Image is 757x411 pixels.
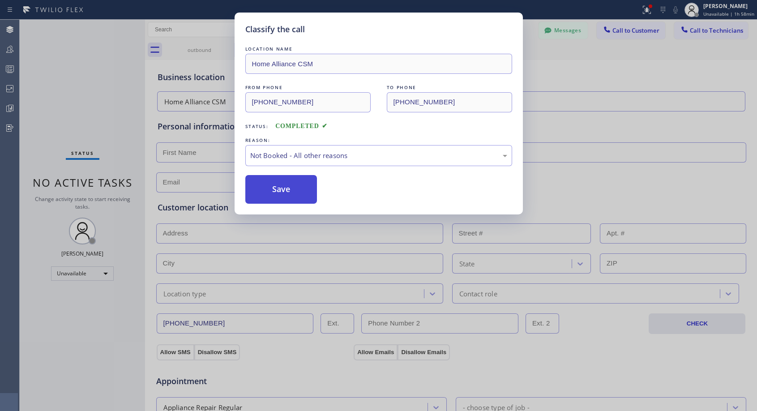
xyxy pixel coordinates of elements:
[245,44,512,54] div: LOCATION NAME
[245,92,371,112] input: From phone
[387,83,512,92] div: TO PHONE
[245,23,305,35] h5: Classify the call
[387,92,512,112] input: To phone
[245,175,317,204] button: Save
[245,83,371,92] div: FROM PHONE
[245,123,269,129] span: Status:
[250,150,507,161] div: Not Booked - All other reasons
[245,136,512,145] div: REASON:
[275,123,327,129] span: COMPLETED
